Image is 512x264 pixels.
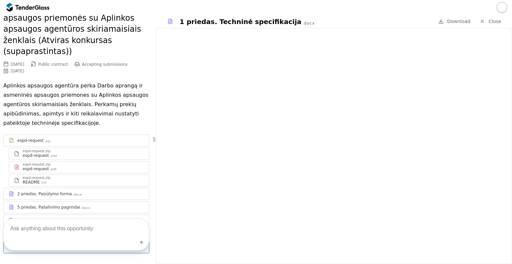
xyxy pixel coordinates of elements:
[180,17,301,26] div: 1 priedas. Techninė specifikacija
[38,62,68,67] span: Public contract
[3,1,149,57] h2: Darbo apranga ir asmeninės apsaugos priemonės su Aplinkos apsaugos agentūros skiriamaisiais ženkl...
[476,17,505,26] a: Close
[72,193,82,197] div: .docx
[50,154,57,158] div: .xml
[488,19,501,24] span: Close
[23,163,50,166] div: espd-request.zip
[44,139,51,144] div: .zip
[50,167,57,172] div: .pdf
[23,180,40,185] div: README
[447,19,470,24] span: Download
[3,135,149,147] a: espd-request.zip
[23,150,50,153] div: espd-request.zip
[23,153,49,158] div: espd-request
[9,175,149,187] a: espd-request.zipREADME.txt
[17,191,72,197] div: 2 priedas. Pasiūlymo forma
[436,17,472,26] a: Download
[82,62,128,67] span: Accepting submissions
[23,166,49,172] div: espd-request
[23,176,50,180] div: espd-request.zip
[3,188,149,200] a: 2 priedas. Pasiūlymo forma.docx
[3,201,149,213] a: 5 priedas. Pašalinimo pagrindai.docx
[11,62,24,67] div: [DATE]
[9,148,149,160] a: espd-request.zipespd-request.xml
[3,81,149,128] p: Aplinkos apsaugos agentūra perka Darbo aprangą ir asmeninės apsaugos priemones su Aplinkos apsaug...
[11,69,24,73] div: [DATE]
[302,21,315,26] div: .docx
[40,181,47,185] div: .txt
[17,138,44,143] div: espd-request
[9,161,149,173] a: espd-request.zipespd-request.pdf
